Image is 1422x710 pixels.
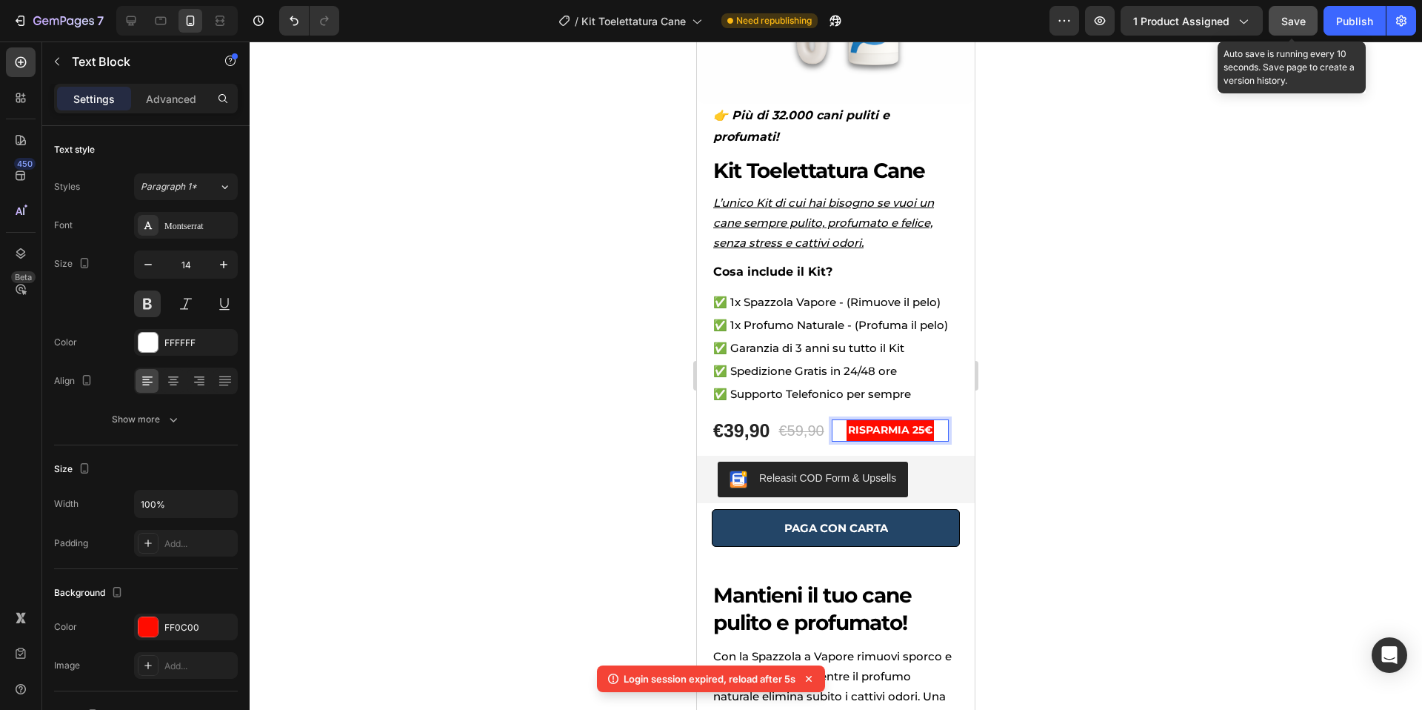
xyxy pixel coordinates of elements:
[624,671,795,686] p: Login session expired, reload after 5s
[164,660,234,673] div: Add...
[54,406,238,433] button: Show more
[697,42,975,710] iframe: Design area
[1323,6,1386,36] button: Publish
[141,180,197,193] span: Paragraph 1*
[54,583,126,603] div: Background
[1133,13,1229,29] span: 1 product assigned
[54,180,80,193] div: Styles
[97,12,104,30] p: 7
[54,659,80,672] div: Image
[146,91,196,107] p: Advanced
[54,537,88,550] div: Padding
[54,336,77,349] div: Color
[11,271,36,283] div: Beta
[135,491,237,517] input: Auto
[575,13,578,29] span: /
[164,621,234,634] div: FF0C00
[14,158,36,170] div: 450
[1269,6,1318,36] button: Save
[54,459,93,480] div: Size
[736,14,812,27] span: Need republishing
[279,6,339,36] div: Undo/Redo
[164,219,234,233] div: Montserrat
[6,6,110,36] button: 7
[54,219,73,232] div: Font
[16,605,261,705] p: Con la Spazzola a Vapore rimuovi sporco e peli senza fatica, mentre il profumo naturale elimina s...
[1121,6,1263,36] button: 1 product assigned
[54,497,79,511] div: Width
[134,173,238,200] button: Paragraph 1*
[112,412,181,427] div: Show more
[581,13,686,29] span: Kit Toelettatura Cane
[1372,637,1407,673] div: Open Intercom Messenger
[54,143,95,156] div: Text style
[73,91,115,107] p: Settings
[164,336,234,350] div: FFFFFF
[164,537,234,551] div: Add...
[1336,13,1373,29] div: Publish
[54,620,77,634] div: Color
[54,254,93,274] div: Size
[72,53,198,70] p: Text Block
[1281,15,1306,27] span: Save
[54,371,96,391] div: Align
